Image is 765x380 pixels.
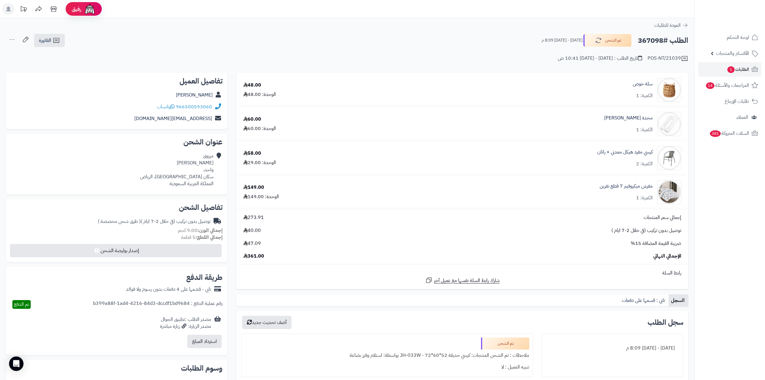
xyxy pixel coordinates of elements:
[604,115,653,122] a: مخدة [PERSON_NAME]
[600,183,653,190] a: مفرش ميكروفيبر 7 قطع نفرين
[648,55,688,62] div: POS-NT/21039
[636,195,653,201] div: الكمية: 1
[631,240,681,247] span: ضريبة القيمة المضافة 15%
[243,253,264,260] span: 361.00
[84,3,96,15] img: ai-face.png
[243,193,279,200] div: الوحدة: 149.00
[636,160,653,167] div: الكمية: 2
[243,150,261,157] div: 58.00
[98,218,141,225] span: ( طرق شحن مخصصة )
[727,33,749,42] span: لوحة التحكم
[698,110,761,125] a: العملاء
[611,227,681,234] span: توصيل بدون تركيب (في خلال 2-7 ايام )
[698,94,761,109] a: طلبات الإرجاع
[239,270,686,277] div: رابط السلة
[434,277,500,284] span: شارك رابط السلة نفسها مع عميل آخر
[243,159,276,166] div: الوحدة: 29.00
[160,323,211,330] div: مصدر الزيارة: زيارة مباشرة
[134,115,212,122] a: [EMAIL_ADDRESS][DOMAIN_NAME]
[10,244,222,257] button: إصدار بوليصة الشحن
[243,82,261,89] div: 48.00
[245,350,529,361] div: ملاحظات : تم الشحن المنتجات: كرسي حديقة 52*60*72 - JH-033W بواسطة: استلام وفرز بضاعة
[11,78,223,85] h2: تفاصيل العميل
[657,146,681,170] img: 1736602175-110102090207-90x90.jpg
[597,149,653,156] a: كرسي مفرد هيكل معدني × راتان
[243,214,264,221] span: 273.91
[583,34,632,47] button: تم الشحن
[72,5,81,13] span: رفيق
[9,356,23,371] div: Open Intercom Messenger
[243,116,261,123] div: 60.00
[644,214,681,221] span: إجمالي سعر المنتجات
[11,138,223,146] h2: عنوان الشحن
[195,234,223,241] strong: إجمالي القطع:
[653,253,681,260] span: الإجمالي النهائي
[727,66,735,73] span: 1
[242,316,292,329] button: أضف تحديث جديد
[657,180,681,204] img: 1738754875-110202010746-90x90.jpg
[698,126,761,141] a: السلات المتروكة381
[178,227,223,234] small: 9.00 كجم
[725,97,749,106] span: طلبات الإرجاع
[181,234,223,241] small: 5 قطعة
[654,22,681,29] span: العودة للطلبات
[197,227,223,234] strong: إجمالي الوزن:
[736,113,748,122] span: العملاء
[620,294,669,306] a: تابي : قسمها على دفعات
[709,129,749,138] span: السلات المتروكة
[669,294,688,306] a: السجل
[724,5,759,17] img: logo-2.png
[657,112,681,136] img: 1728486934-220106010208-90x90.jpg
[636,92,653,99] div: الكمية: 1
[654,22,688,29] a: العودة للطلبات
[157,103,175,110] a: واتساب
[16,3,31,17] a: تحديثات المنصة
[542,37,582,43] small: [DATE] - [DATE] 8:09 م
[98,218,211,225] div: توصيل بدون تركيب (في خلال 2-7 ايام )
[481,337,529,350] div: تم الشحن
[698,62,761,77] a: الطلبات1
[176,91,213,99] a: [PERSON_NAME]
[633,81,653,87] a: سلة خوص
[187,335,222,348] button: استرداد المبلغ
[648,319,683,326] h3: سجل الطلب
[425,277,500,284] a: شارك رابط السلة نفسها مع عميل آخر
[727,65,749,74] span: الطلبات
[243,184,264,191] div: 149.00
[698,30,761,45] a: لوحة التحكم
[11,365,223,372] h2: وسوم الطلبات
[243,125,276,132] div: الوحدة: 60.00
[176,103,212,110] a: 966500593060
[636,126,653,133] div: الكمية: 1
[93,300,223,309] div: رقم عملية الدفع : b399a88f-1ad4-4216-84d3-dccdf1bd9684
[546,342,679,354] div: [DATE] - [DATE] 8:09 م
[160,316,211,330] div: مصدر الطلب :تطبيق الجوال
[638,34,688,47] h2: الطلب #367098
[716,49,749,58] span: الأقسام والمنتجات
[14,301,29,308] span: تم الدفع
[126,286,211,293] div: تابي - قسّمها على 4 دفعات بدون رسوم ولا فوائد
[706,82,714,89] span: 14
[243,91,276,98] div: الوحدة: 48.00
[243,227,261,234] span: 40.00
[698,78,761,93] a: المراجعات والأسئلة14
[657,78,681,102] img: 1707640499-110314010081-90x90.jpg
[39,37,51,44] span: الفاتورة
[243,240,261,247] span: 47.09
[34,34,65,47] a: الفاتورة
[710,130,721,137] span: 381
[558,55,642,62] div: تاريخ الطلب : [DATE] - [DATE] 10:41 ص
[245,361,529,373] div: تنبيه العميل : لا
[140,153,214,187] div: مرزوق [PERSON_NAME] واحد، سكان [GEOGRAPHIC_DATA]، الرياض المملكة العربية السعودية
[186,274,223,281] h2: طريقة الدفع
[11,204,223,211] h2: تفاصيل الشحن
[705,81,749,90] span: المراجعات والأسئلة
